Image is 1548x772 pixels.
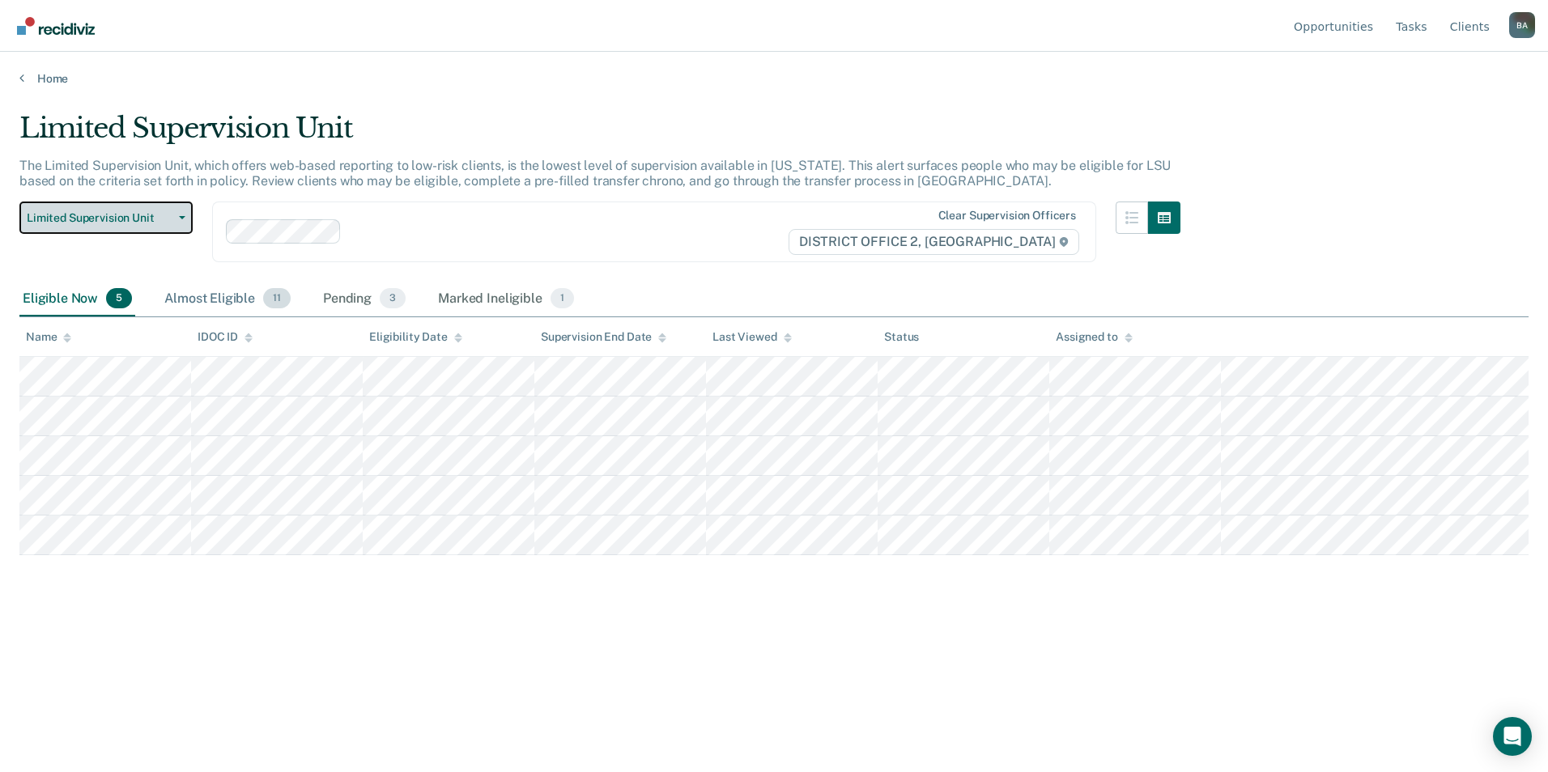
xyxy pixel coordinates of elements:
span: Limited Supervision Unit [27,211,172,225]
div: Name [26,330,71,344]
div: Assigned to [1056,330,1132,344]
div: Clear supervision officers [938,209,1076,223]
span: 3 [380,288,406,309]
span: 1 [551,288,574,309]
button: Limited Supervision Unit [19,201,193,234]
div: Marked Ineligible1 [435,282,577,317]
div: Limited Supervision Unit [19,112,1180,158]
div: Supervision End Date [541,330,666,344]
div: Open Intercom Messenger [1493,717,1532,756]
span: 5 [106,288,132,309]
div: Eligibility Date [369,330,462,344]
div: Pending3 [320,282,409,317]
span: DISTRICT OFFICE 2, [GEOGRAPHIC_DATA] [789,229,1079,255]
button: Profile dropdown button [1509,12,1535,38]
div: IDOC ID [198,330,253,344]
img: Recidiviz [17,17,95,35]
div: Eligible Now5 [19,282,135,317]
div: B A [1509,12,1535,38]
span: 11 [263,288,291,309]
a: Home [19,71,1529,86]
div: Last Viewed [712,330,791,344]
div: Almost Eligible11 [161,282,294,317]
p: The Limited Supervision Unit, which offers web-based reporting to low-risk clients, is the lowest... [19,158,1171,189]
div: Status [884,330,919,344]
